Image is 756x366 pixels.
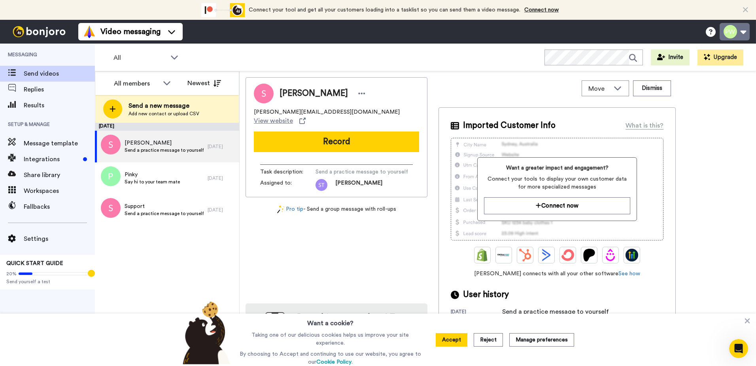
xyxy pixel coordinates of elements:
img: download [253,312,285,355]
span: Task description : [260,168,316,176]
span: Imported Customer Info [463,120,556,132]
img: p.png [101,166,121,186]
div: What is this? [626,121,663,130]
span: Replies [24,85,95,94]
span: User history [463,289,509,301]
button: Manage preferences [509,333,574,347]
span: Settings [24,234,95,244]
span: Send videos [24,69,95,78]
span: [PERSON_NAME] [280,88,348,99]
button: Newest [181,75,227,91]
span: Support [125,202,204,210]
img: s.png [101,135,121,154]
span: Connect your tool and get all your customers loading into a tasklist so you can send them a video... [249,7,520,13]
img: Hubspot [519,249,531,261]
span: 20% [6,271,17,277]
h3: Want a cookie? [307,314,353,328]
span: Send a practice message to yourself [125,210,204,217]
span: Want a greater impact and engagement? [484,164,630,172]
div: [DATE] [95,123,239,131]
p: Taking one of our delicious cookies helps us improve your site experience. [238,331,423,347]
span: Send a practice message to yourself [316,168,408,176]
img: vm-color.svg [83,25,96,38]
div: Send a practice message to yourself [502,307,609,316]
a: Pro tip [277,205,303,213]
a: See how [618,271,640,276]
button: Connect now [484,197,630,214]
button: Reject [474,333,503,347]
img: ConvertKit [561,249,574,261]
span: Workspaces [24,186,95,196]
div: [DATE] [451,309,502,316]
span: Share library [24,170,95,180]
button: Invite [651,50,690,65]
img: bear-with-cookie.png [176,301,234,364]
div: [DATE] [208,207,235,213]
img: Patreon [583,249,595,261]
span: Say hi to your team mate [125,179,180,185]
span: QUICK START GUIDE [6,261,63,266]
img: Image of Shannon [254,84,274,103]
span: All [113,53,166,63]
span: Pinky [125,171,180,179]
a: Cookie Policy [316,359,352,365]
span: Video messaging [100,26,161,37]
span: Connect your tools to display your own customer data for more specialized messages [484,175,630,191]
span: Add new contact or upload CSV [129,111,199,117]
img: Ontraport [497,249,510,261]
span: [PERSON_NAME] [335,179,382,191]
div: [DATE] [208,175,235,181]
img: GoHighLevel [626,249,638,261]
iframe: Intercom live chat [729,339,748,358]
span: Results [24,101,95,110]
div: - Send a group message with roll-ups [246,205,427,213]
span: Send yourself a test [6,278,89,285]
span: [PERSON_NAME][EMAIL_ADDRESS][DOMAIN_NAME] [254,108,400,116]
div: [DATE] [208,143,235,150]
span: Integrations [24,154,80,164]
button: Record [254,132,419,152]
span: [PERSON_NAME] connects with all your other software [451,270,663,278]
span: Message template [24,139,95,148]
span: Send a practice message to yourself [125,147,204,153]
span: Fallbacks [24,202,95,212]
img: ActiveCampaign [540,249,553,261]
p: By choosing to Accept and continuing to use our website, you agree to our . [238,350,423,366]
span: View website [254,116,293,126]
img: s.png [101,198,121,218]
button: Dismiss [633,80,671,96]
span: Move [588,84,610,93]
img: Drip [604,249,617,261]
img: magic-wand.svg [277,205,284,213]
span: Send a new message [129,101,199,111]
img: st.png [316,179,327,191]
img: bj-logo-header-white.svg [9,26,69,37]
div: animation [201,3,245,17]
span: [PERSON_NAME] [125,139,204,147]
h4: Record from your phone! Try our app [DATE] [293,311,420,334]
button: Upgrade [697,50,743,65]
a: Connect now [524,7,559,13]
a: View website [254,116,306,126]
img: Shopify [476,249,489,261]
div: All members [114,79,159,88]
div: Tooltip anchor [88,270,95,277]
span: Assigned to: [260,179,316,191]
button: Accept [436,333,467,347]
